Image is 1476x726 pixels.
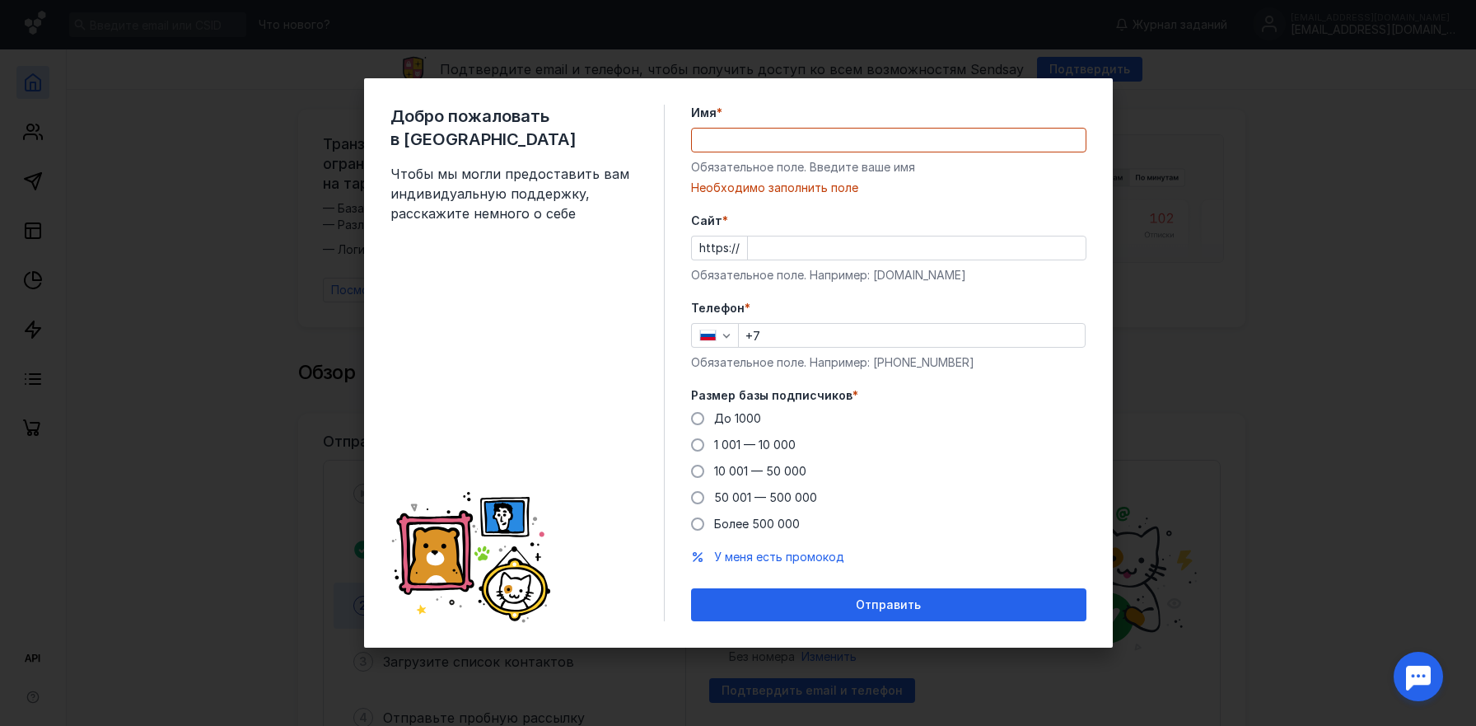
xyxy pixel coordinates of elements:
span: Телефон [691,300,745,316]
div: Необходимо заполнить поле [691,180,1086,196]
span: До 1000 [714,411,761,425]
span: Чтобы мы могли предоставить вам индивидуальную поддержку, расскажите немного о себе [390,164,638,223]
span: Имя [691,105,717,121]
span: Более 500 000 [714,517,800,531]
span: Размер базы подписчиков [691,387,852,404]
div: Обязательное поле. Например: [DOMAIN_NAME] [691,267,1086,283]
span: Отправить [856,598,921,612]
span: 10 001 — 50 000 [714,464,806,478]
span: Добро пожаловать в [GEOGRAPHIC_DATA] [390,105,638,151]
span: У меня есть промокод [714,550,844,564]
span: 50 001 — 500 000 [714,490,817,504]
button: Отправить [691,588,1086,621]
div: Обязательное поле. Введите ваше имя [691,159,1086,176]
button: У меня есть промокод [714,549,844,565]
span: Cайт [691,213,722,229]
span: 1 001 — 10 000 [714,438,796,452]
div: Обязательное поле. Например: [PHONE_NUMBER] [691,354,1086,371]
